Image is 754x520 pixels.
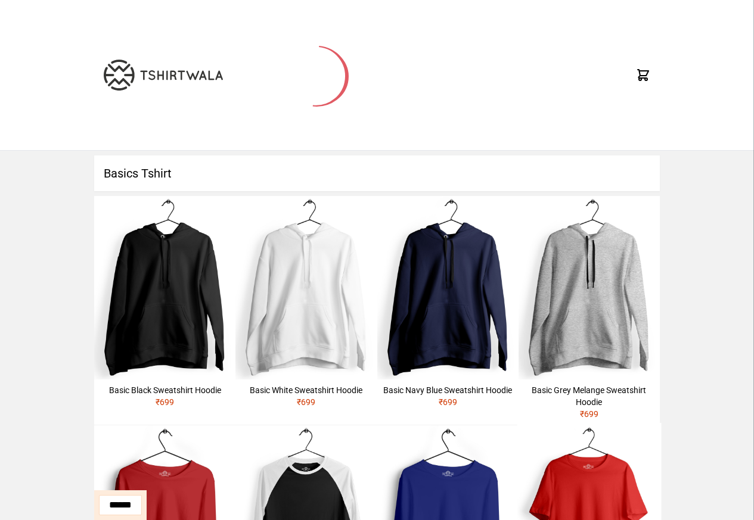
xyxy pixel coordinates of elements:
span: ₹ 699 [297,397,315,407]
img: hoodie-male-navy-blue-1.jpg [377,196,519,379]
div: Basic Black Sweatshirt Hoodie [99,384,231,396]
h1: Basics Tshirt [94,155,660,191]
span: ₹ 699 [156,397,174,407]
img: hoodie-male-grey-melange-1.jpg [519,196,660,379]
a: Basic Grey Melange Sweatshirt Hoodie₹699 [519,196,660,425]
div: Basic Grey Melange Sweatshirt Hoodie [523,384,655,408]
span: ₹ 699 [580,409,598,419]
img: hoodie-male-white-1.jpg [235,196,377,379]
img: hoodie-male-black-1.jpg [94,196,235,379]
a: Basic White Sweatshirt Hoodie₹699 [235,196,377,413]
a: Basic Black Sweatshirt Hoodie₹699 [94,196,235,413]
img: TW-LOGO-400-104.png [104,60,223,91]
a: Basic Navy Blue Sweatshirt Hoodie₹699 [377,196,519,413]
div: Basic Navy Blue Sweatshirt Hoodie [382,384,514,396]
div: Basic White Sweatshirt Hoodie [240,384,372,396]
span: ₹ 699 [439,397,457,407]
